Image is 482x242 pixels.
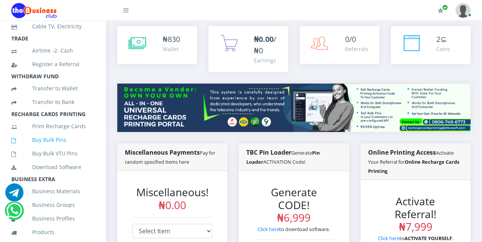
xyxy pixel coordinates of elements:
[11,3,57,18] img: Logo
[11,131,95,149] a: Buy Bulk Pins
[258,226,279,233] a: Click here
[168,34,180,44] span: 830
[11,196,95,214] a: Business Groups
[11,80,95,97] a: Transfer to Wallet
[378,235,400,242] a: Click here
[11,118,95,135] a: Print Recharge Cards
[368,148,459,175] strong: Online Printing Access
[11,183,95,200] a: Business Materials
[11,158,95,176] a: Download Software
[436,34,440,44] span: 2
[11,18,95,35] a: Cable TV, Electricity
[246,148,320,166] strong: TBC Pin Loader
[456,3,471,18] img: User
[11,223,95,241] a: Products
[399,219,432,234] span: ₦7,999
[163,34,180,45] div: ₦
[11,210,95,227] a: Business Profiles
[254,56,281,64] div: Earnings
[277,210,311,225] span: ₦6,999
[300,26,379,64] a: 0/0 Referrals
[11,42,95,59] a: Airtime -2- Cash
[378,235,453,242] small: to .
[11,56,95,73] a: Register a Referral
[132,186,212,211] h3: Miscellaneous!
[254,186,334,224] h3: Generate CODE!
[368,149,459,174] small: Activate Your Referral for
[159,198,186,212] span: ₦0.00
[6,207,22,220] a: Chat for support
[345,45,368,53] div: Referrals
[345,34,356,44] span: 0/0
[254,34,276,56] span: /₦0
[376,195,456,233] h3: Activate Referral!
[442,5,448,10] span: Renew/Upgrade Subscription
[117,26,197,64] a: ₦830 Wallet
[11,93,95,111] a: Transfer to Bank
[5,189,23,202] a: Chat for support
[125,148,215,166] strong: Miscellaneous Payments
[254,34,274,44] b: ₦0.00
[368,158,459,174] b: Online Recharge Cards Printing
[117,84,471,132] img: multitenant_rcp.png
[438,8,443,14] i: Renew/Upgrade Subscription
[163,45,180,53] div: Wallet
[258,226,330,233] small: to download software.
[436,45,450,53] div: Coins
[208,26,288,72] a: ₦0.00/₦0 Earnings
[404,235,452,242] strong: ACTIVATE YOURSELF
[11,145,95,162] a: Buy Bulk VTU Pins
[436,34,450,45] div: ⊆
